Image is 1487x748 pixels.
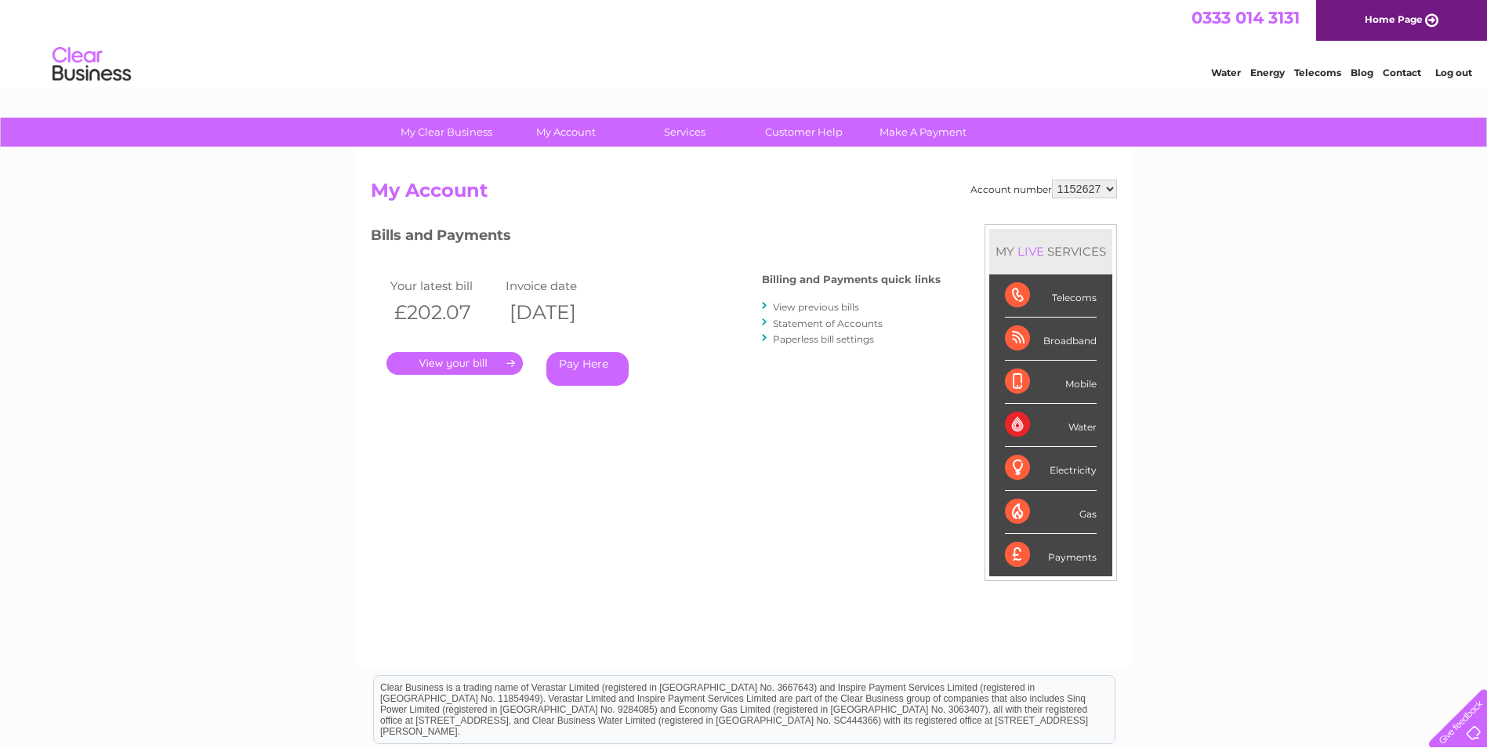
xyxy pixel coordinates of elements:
[1250,67,1285,78] a: Energy
[386,275,502,296] td: Your latest bill
[1005,361,1097,404] div: Mobile
[502,296,618,329] th: [DATE]
[773,333,874,345] a: Paperless bill settings
[1294,67,1341,78] a: Telecoms
[374,9,1115,76] div: Clear Business is a trading name of Verastar Limited (registered in [GEOGRAPHIC_DATA] No. 3667643...
[371,224,941,252] h3: Bills and Payments
[386,296,502,329] th: £202.07
[858,118,988,147] a: Make A Payment
[1014,244,1047,259] div: LIVE
[52,41,132,89] img: logo.png
[989,229,1112,274] div: MY SERVICES
[1005,491,1097,534] div: Gas
[1005,318,1097,361] div: Broadband
[386,352,523,375] a: .
[762,274,941,285] h4: Billing and Payments quick links
[620,118,749,147] a: Services
[1351,67,1373,78] a: Blog
[1005,274,1097,318] div: Telecoms
[1435,67,1472,78] a: Log out
[773,301,859,313] a: View previous bills
[1005,447,1097,490] div: Electricity
[1191,8,1300,27] a: 0333 014 3131
[1211,67,1241,78] a: Water
[970,180,1117,198] div: Account number
[1383,67,1421,78] a: Contact
[501,118,630,147] a: My Account
[546,352,629,386] a: Pay Here
[502,275,618,296] td: Invoice date
[371,180,1117,209] h2: My Account
[773,318,883,329] a: Statement of Accounts
[382,118,511,147] a: My Clear Business
[1005,404,1097,447] div: Water
[739,118,869,147] a: Customer Help
[1005,534,1097,576] div: Payments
